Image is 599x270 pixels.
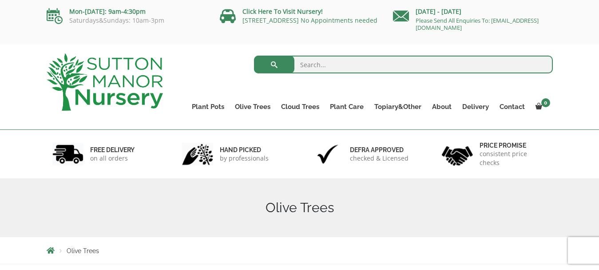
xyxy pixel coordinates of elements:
p: on all orders [90,154,135,163]
a: About [427,101,457,113]
span: 0 [541,98,550,107]
p: Mon-[DATE]: 9am-4:30pm [47,6,206,17]
p: [DATE] - [DATE] [393,6,553,17]
a: Plant Care [325,101,369,113]
p: consistent price checks [480,149,547,167]
span: Olive Trees [67,247,99,254]
a: Olive Trees [230,101,276,113]
a: Please Send All Enquiries To: [EMAIL_ADDRESS][DOMAIN_NAME] [416,16,539,32]
img: logo [47,53,163,111]
p: Saturdays&Sundays: 10am-3pm [47,17,206,24]
a: Contact [494,101,530,113]
a: Plant Pots [186,101,230,113]
nav: Breadcrumbs [47,247,553,254]
p: checked & Licensed [350,154,409,163]
h6: FREE DELIVERY [90,146,135,154]
a: [STREET_ADDRESS] No Appointments needed [242,16,377,24]
h1: Olive Trees [47,200,553,216]
a: 0 [530,101,553,113]
img: 2.jpg [182,143,213,165]
a: Topiary&Other [369,101,427,113]
input: Search... [254,56,553,73]
h6: Defra approved [350,146,409,154]
img: 3.jpg [312,143,343,165]
img: 4.jpg [442,141,473,168]
img: 1.jpg [52,143,83,165]
a: Click Here To Visit Nursery! [242,7,323,16]
a: Delivery [457,101,494,113]
h6: Price promise [480,141,547,149]
a: Cloud Trees [276,101,325,113]
p: by professionals [220,154,269,163]
h6: hand picked [220,146,269,154]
